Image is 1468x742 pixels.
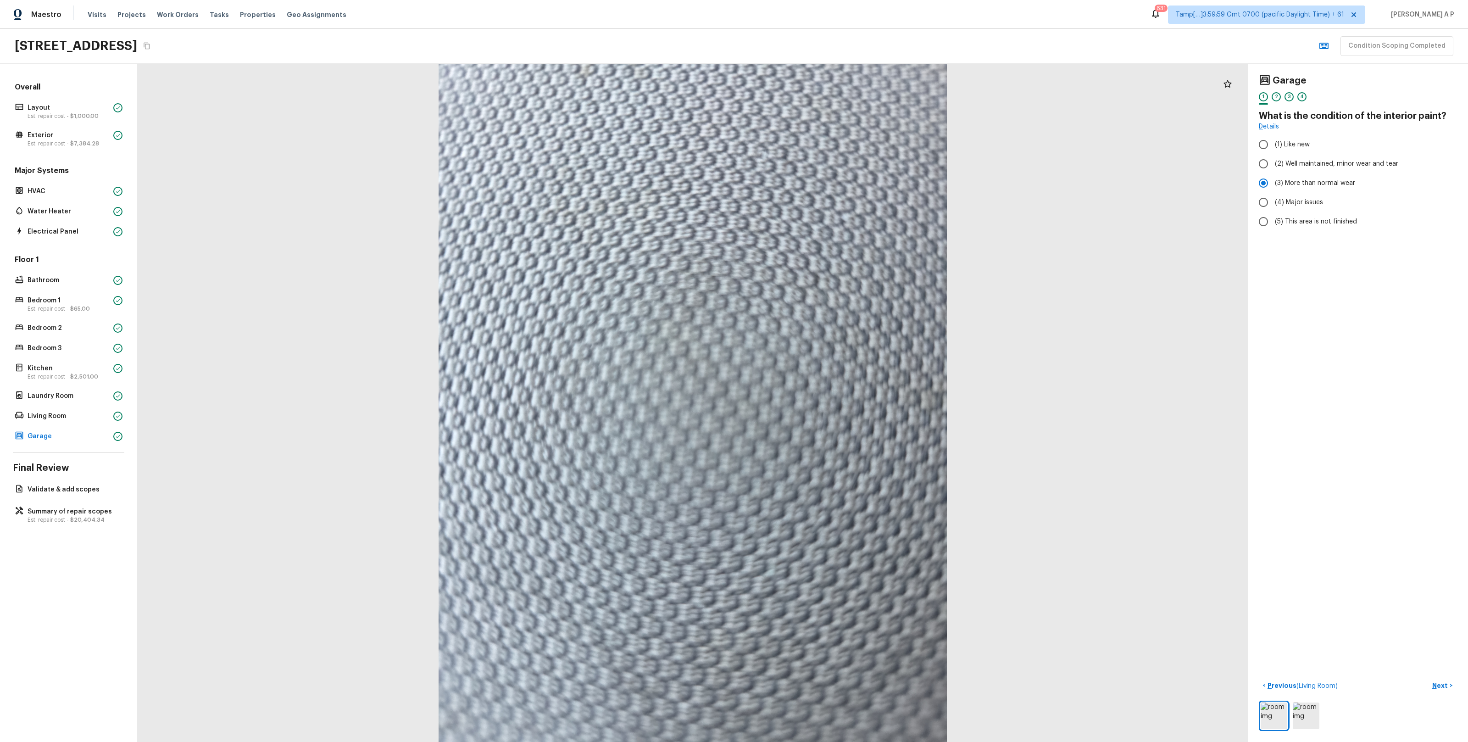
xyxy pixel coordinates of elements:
[1266,681,1338,691] p: Previous
[1272,92,1281,101] div: 2
[13,166,124,178] h5: Major Systems
[13,255,124,267] h5: Floor 1
[28,276,110,285] p: Bathroom
[28,507,119,516] p: Summary of repair scopes
[28,432,110,441] p: Garage
[28,485,119,494] p: Validate & add scopes
[141,40,153,52] button: Copy Address
[1432,681,1450,690] p: Next
[1275,159,1398,168] span: (2) Well maintained, minor wear and tear
[1293,703,1319,729] img: room img
[28,324,110,333] p: Bedroom 2
[28,296,110,305] p: Bedroom 1
[70,517,105,523] span: $20,404.34
[28,364,110,373] p: Kitchen
[70,306,90,312] span: $65.00
[1297,92,1307,101] div: 4
[70,141,99,146] span: $7,384.28
[28,103,110,112] p: Layout
[1259,122,1279,131] a: Details
[1275,217,1357,226] span: (5) This area is not finished
[287,10,346,19] span: Geo Assignments
[28,391,110,401] p: Laundry Room
[1275,198,1323,207] span: (4) Major issues
[1157,4,1166,13] div: 631
[1259,678,1341,693] button: <Previous(Living Room)
[1259,110,1457,122] h4: What is the condition of the interior paint?
[28,344,110,353] p: Bedroom 3
[1275,179,1355,188] span: (3) More than normal wear
[28,207,110,216] p: Water Heater
[28,187,110,196] p: HVAC
[240,10,276,19] span: Properties
[28,516,119,524] p: Est. repair cost -
[1296,683,1338,689] span: ( Living Room )
[28,305,110,312] p: Est. repair cost -
[13,82,124,94] h5: Overall
[1273,75,1307,87] h4: Garage
[1284,92,1294,101] div: 3
[28,131,110,140] p: Exterior
[15,38,137,54] h2: [STREET_ADDRESS]
[28,140,110,147] p: Est. repair cost -
[28,373,110,380] p: Est. repair cost -
[210,11,229,18] span: Tasks
[28,412,110,421] p: Living Room
[1261,703,1287,729] img: room img
[1387,10,1454,19] span: [PERSON_NAME] A P
[1275,140,1310,149] span: (1) Like new
[28,227,110,236] p: Electrical Panel
[31,10,61,19] span: Maestro
[117,10,146,19] span: Projects
[88,10,106,19] span: Visits
[1259,92,1268,101] div: 1
[1428,678,1457,693] button: Next>
[28,112,110,120] p: Est. repair cost -
[13,462,124,474] h4: Final Review
[1176,10,1344,19] span: Tamp[…]3:59:59 Gmt 0700 (pacific Daylight Time) + 61
[70,113,99,119] span: $1,000.00
[70,374,98,379] span: $2,501.00
[157,10,199,19] span: Work Orders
